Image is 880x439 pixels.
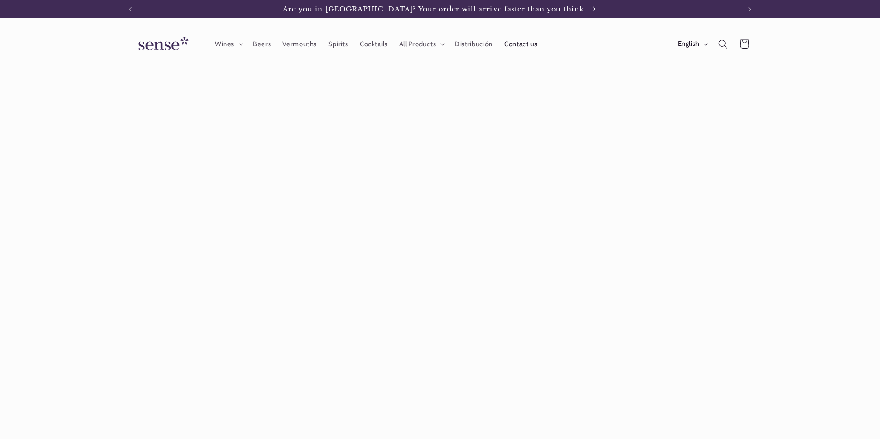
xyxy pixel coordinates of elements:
[449,34,499,54] a: Distribución
[399,40,436,49] span: All Products
[672,35,712,53] button: English
[504,40,537,49] span: Contact us
[323,34,354,54] a: Spirits
[247,34,276,54] a: Beers
[282,40,317,49] span: Vermouths
[360,40,388,49] span: Cocktails
[498,34,543,54] a: Contact us
[354,34,393,54] a: Cocktails
[215,40,234,49] span: Wines
[455,40,493,49] span: Distribución
[127,31,196,57] img: Sense
[678,39,699,49] span: English
[283,5,586,13] span: Are you in [GEOGRAPHIC_DATA]? Your order will arrive faster than you think.
[712,33,733,55] summary: Search
[277,34,323,54] a: Vermouths
[209,34,247,54] summary: Wines
[328,40,348,49] span: Spirits
[393,34,449,54] summary: All Products
[253,40,271,49] span: Beers
[124,27,200,61] a: Sense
